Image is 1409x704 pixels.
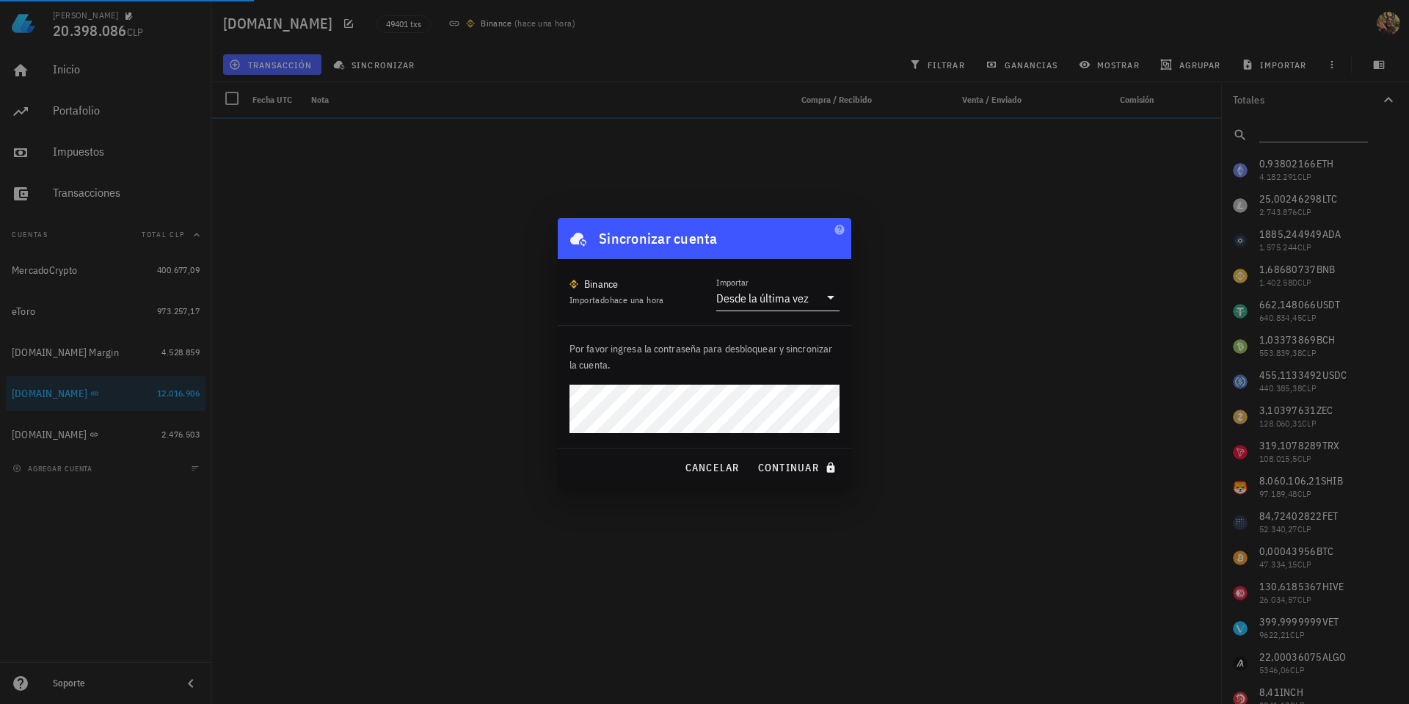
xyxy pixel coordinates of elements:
[716,277,749,288] label: Importar
[757,461,840,474] span: continuar
[678,454,745,481] button: cancelar
[584,277,619,291] div: Binance
[716,291,809,305] div: Desde la última vez
[599,227,718,250] div: Sincronizar cuenta
[569,280,578,289] img: 270.png
[569,294,664,305] span: Importado
[684,461,739,474] span: cancelar
[569,341,840,373] p: Por favor ingresa la contraseña para desbloquear y sincronizar la cuenta.
[716,286,840,311] div: ImportarDesde la última vez
[751,454,845,481] button: continuar
[610,294,664,305] span: hace una hora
